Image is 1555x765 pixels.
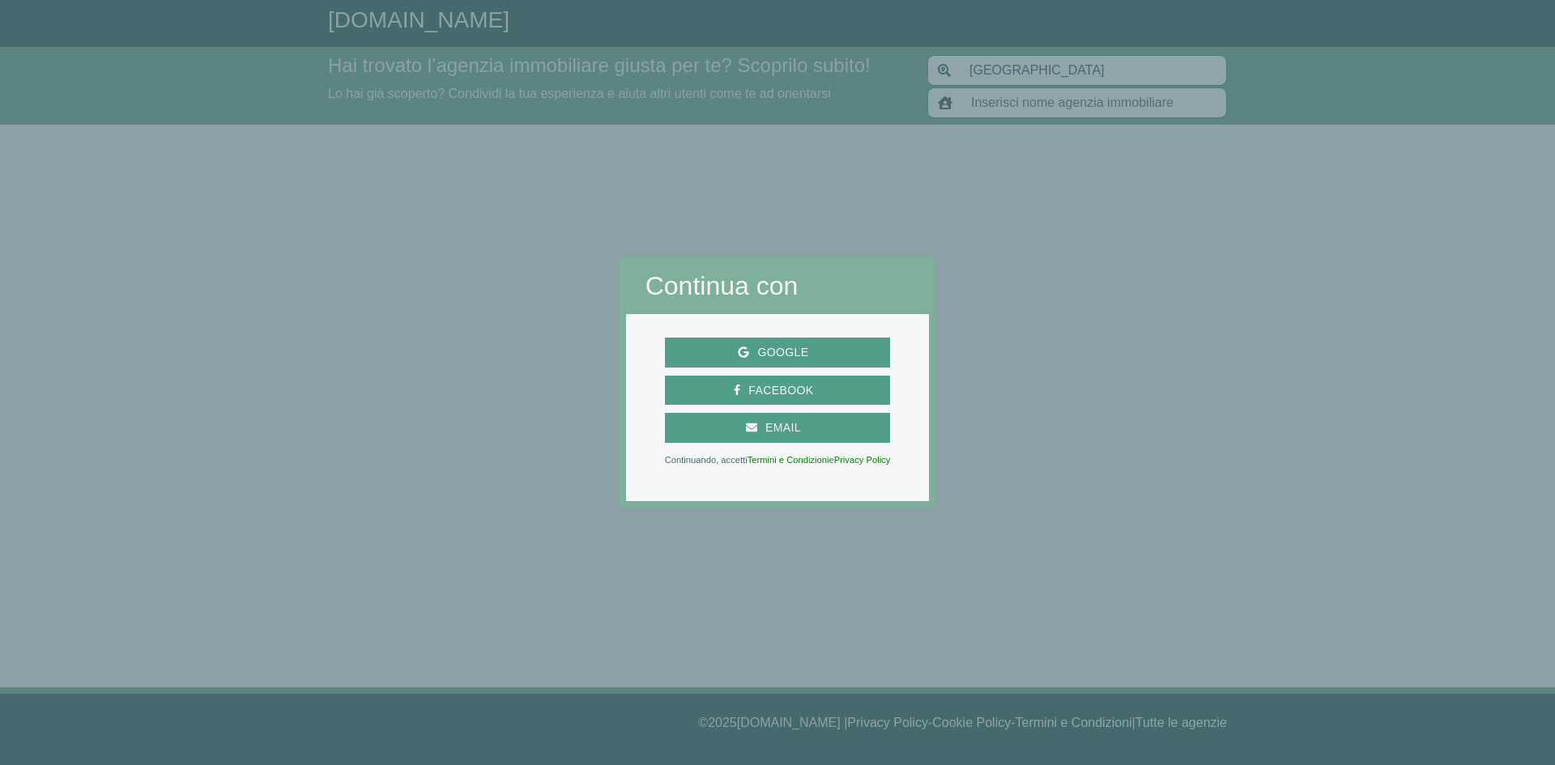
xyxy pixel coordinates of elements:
[757,418,809,438] span: Email
[645,270,910,301] h2: Continua con
[665,456,891,464] p: Continuando, accetti e
[665,338,891,368] button: Google
[748,455,829,465] a: Termini e Condizioni
[834,455,891,465] a: Privacy Policy
[665,376,891,406] button: Facebook
[740,380,821,401] span: Facebook
[665,413,891,443] button: Email
[749,342,816,363] span: Google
